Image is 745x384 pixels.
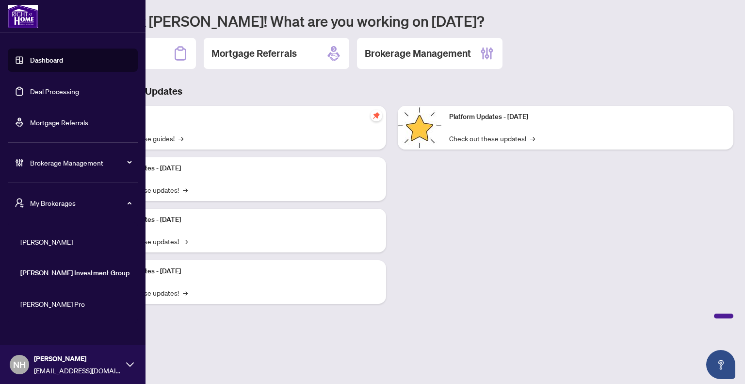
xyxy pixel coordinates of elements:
[20,236,131,247] span: [PERSON_NAME]
[102,266,378,277] p: Platform Updates - [DATE]
[13,358,26,371] span: NH
[50,12,733,30] h1: Welcome back [PERSON_NAME]! What are you working on [DATE]?
[211,47,297,60] h2: Mortgage Referrals
[30,118,88,127] a: Mortgage Referrals
[8,5,38,28] img: logo
[102,163,378,174] p: Platform Updates - [DATE]
[371,110,382,121] span: pushpin
[449,112,726,122] p: Platform Updates - [DATE]
[449,133,535,144] a: Check out these updates!→
[20,299,131,309] span: [PERSON_NAME] Pro
[706,350,735,379] button: Open asap
[102,112,378,122] p: Self-Help
[30,87,79,96] a: Deal Processing
[183,236,188,247] span: →
[15,198,24,208] span: user-switch
[20,267,131,278] span: [PERSON_NAME] Investment Group
[34,353,121,364] span: [PERSON_NAME]
[34,365,121,376] span: [EMAIL_ADDRESS][DOMAIN_NAME]
[30,198,131,208] span: My Brokerages
[50,84,733,98] h3: Brokerage & Industry Updates
[398,106,441,150] img: Platform Updates - June 23, 2025
[102,215,378,225] p: Platform Updates - [DATE]
[178,133,183,144] span: →
[183,287,188,298] span: →
[530,133,535,144] span: →
[365,47,471,60] h2: Brokerage Management
[30,56,63,65] a: Dashboard
[30,157,131,168] span: Brokerage Management
[183,184,188,195] span: →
